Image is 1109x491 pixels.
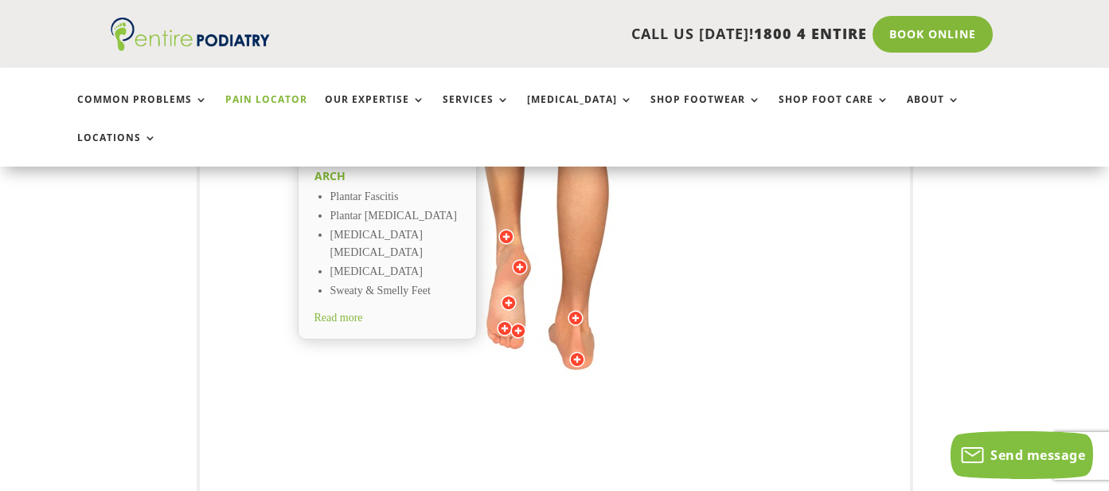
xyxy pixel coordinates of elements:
[314,168,460,184] h2: Arch
[990,446,1085,464] span: Send message
[754,24,867,43] span: 1800 4 ENTIRE
[314,312,363,324] span: Read more
[527,94,633,128] a: [MEDICAL_DATA]
[650,94,761,128] a: Shop Footwear
[330,188,460,207] li: Plantar Fascitis
[330,263,460,282] li: [MEDICAL_DATA]
[314,24,867,45] p: CALL US [DATE]!
[225,94,307,128] a: Pain Locator
[325,94,425,128] a: Our Expertise
[330,282,460,301] li: Sweaty & Smelly Feet
[298,155,477,322] a: Arch Plantar Fascitis Plantar [MEDICAL_DATA] [MEDICAL_DATA] [MEDICAL_DATA] [MEDICAL_DATA] Sweaty ...
[77,132,157,167] a: Locations
[951,431,1093,479] button: Send message
[111,38,270,54] a: Entire Podiatry
[907,94,960,128] a: About
[443,94,510,128] a: Services
[77,94,208,128] a: Common Problems
[330,207,460,226] li: Plantar [MEDICAL_DATA]
[111,18,270,51] img: logo (1)
[873,16,993,53] a: Book Online
[330,226,460,263] li: [MEDICAL_DATA] [MEDICAL_DATA]
[779,94,889,128] a: Shop Foot Care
